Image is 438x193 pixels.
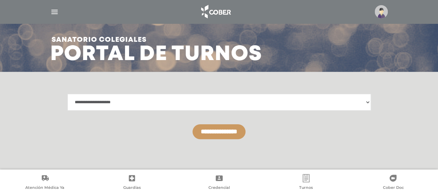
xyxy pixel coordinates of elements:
[25,185,64,191] span: Atención Médica Ya
[88,174,175,192] a: Guardias
[375,5,388,18] img: profile-placeholder.svg
[350,174,437,192] a: Cober Doc
[1,174,88,192] a: Atención Médica Ya
[123,185,141,191] span: Guardias
[50,8,59,16] img: Cober_menu-lines-white.svg
[299,185,313,191] span: Turnos
[383,185,403,191] span: Cober Doc
[176,174,262,192] a: Credencial
[50,31,262,64] h3: Portal de turnos
[197,3,234,20] img: logo_cober_home-white.png
[208,185,230,191] span: Credencial
[52,31,262,49] span: Sanatorio colegiales
[262,174,349,192] a: Turnos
